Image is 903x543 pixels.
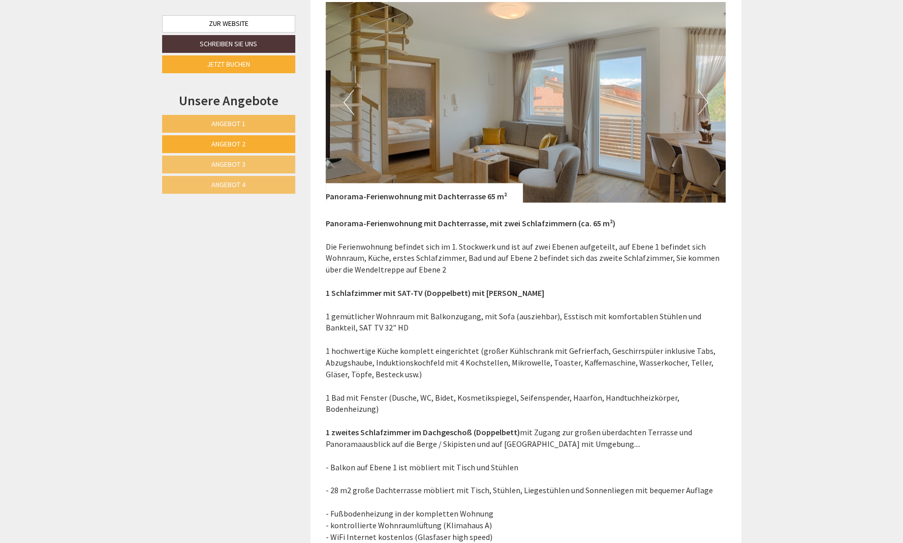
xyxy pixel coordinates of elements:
[182,8,219,25] div: [DATE]
[162,15,295,33] a: Zur Website
[243,30,385,38] div: Sie
[162,91,295,110] div: Unsere Angebote
[238,28,392,59] div: Guten Tag, wie können wir Ihnen helfen?
[162,55,295,73] a: Jetzt buchen
[211,139,245,148] span: Angebot 2
[326,427,520,437] strong: 1 zweites Schlafzimmer im Dachgeschoß (Doppelbett)
[211,160,245,169] span: Angebot 3
[698,89,708,115] button: Next
[344,89,354,115] button: Previous
[243,50,385,57] small: 19:56
[326,218,615,228] strong: Panorama-Ferienwohnung mit Dachterrasse, mit zwei Schlafzimmern (ca. 65 m²)
[346,268,400,286] button: Senden
[326,288,544,298] strong: 1 Schlafzimmer mit SAT-TV (Doppelbett) mit [PERSON_NAME]
[162,35,295,53] a: Schreiben Sie uns
[326,183,522,202] div: Panorama-Ferienwohnung mit Dachterrasse 65 m²
[211,119,245,128] span: Angebot 1
[211,180,245,189] span: Angebot 4
[326,2,726,202] img: image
